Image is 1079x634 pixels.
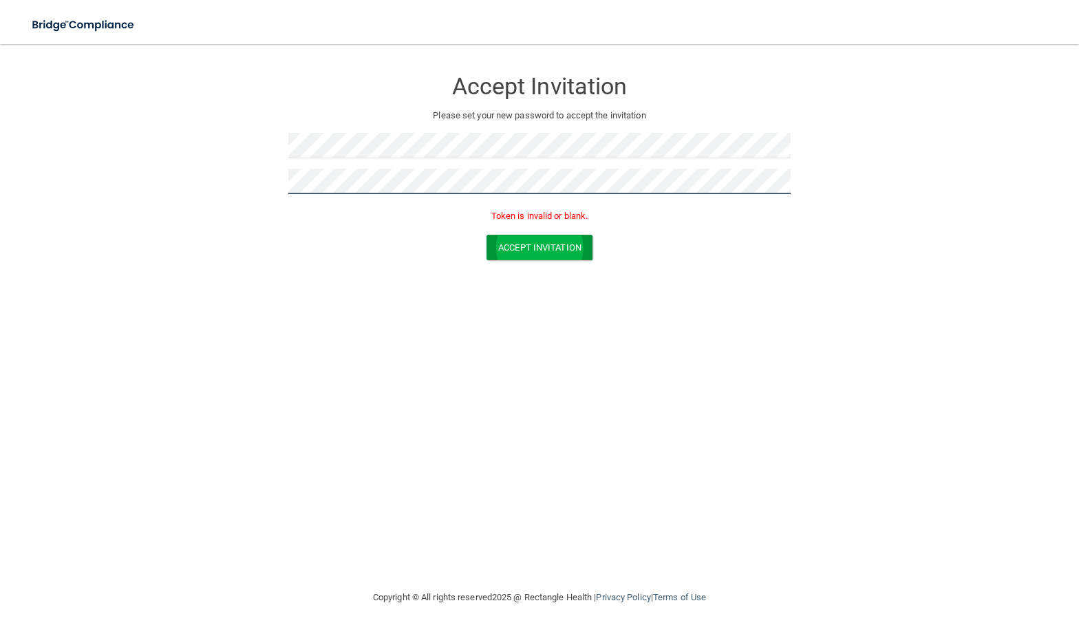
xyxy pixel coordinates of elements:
p: Token is invalid or blank. [288,208,791,224]
h3: Accept Invitation [288,74,791,99]
a: Terms of Use [653,592,706,602]
img: bridge_compliance_login_screen.278c3ca4.svg [21,11,147,39]
iframe: Drift Widget Chat Controller [841,536,1062,591]
p: Please set your new password to accept the invitation [299,107,780,124]
a: Privacy Policy [596,592,650,602]
button: Accept Invitation [487,235,592,260]
div: Copyright © All rights reserved 2025 @ Rectangle Health | | [288,575,791,620]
